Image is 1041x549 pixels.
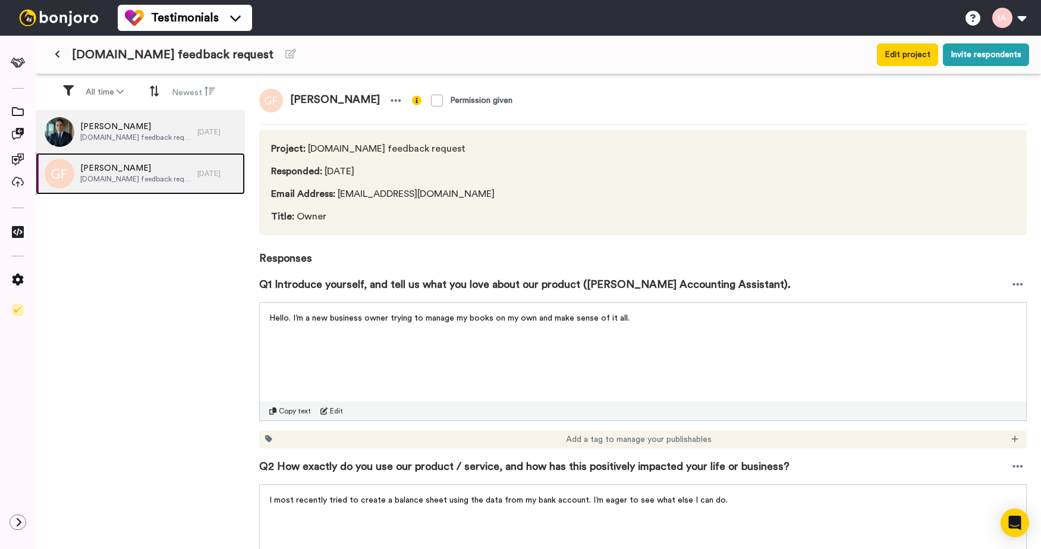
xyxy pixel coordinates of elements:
[271,189,335,199] span: Email Address :
[45,117,74,147] img: f98f9ed0-9bcf-474d-beb9-1a68c5907d59.jpeg
[45,159,74,189] img: gf.png
[80,162,191,174] span: [PERSON_NAME]
[165,81,222,103] button: Newest
[259,236,1027,266] span: Responses
[197,169,239,178] div: [DATE]
[259,89,283,112] img: gf.png
[271,164,501,178] span: [DATE]
[78,81,131,103] button: All time
[151,10,219,26] span: Testimonials
[943,43,1029,66] button: Invite respondents
[80,174,191,184] span: [DOMAIN_NAME] feedback request
[36,153,245,194] a: [PERSON_NAME][DOMAIN_NAME] feedback request[DATE]
[80,121,191,133] span: [PERSON_NAME]
[12,304,24,316] img: Checklist.svg
[271,212,294,221] span: Title :
[14,10,103,26] img: bj-logo-header-white.svg
[283,89,387,112] span: [PERSON_NAME]
[877,43,938,66] button: Edit project
[259,276,791,293] span: Q1 Introduce yourself, and tell us what you love about our product ([PERSON_NAME] Accounting Assi...
[271,167,322,176] span: Responded :
[1001,509,1029,537] div: Open Intercom Messenger
[412,96,422,105] img: info-yellow.svg
[259,458,790,475] span: Q2 How exactly do you use our product / service, and how has this positively impacted your life o...
[271,187,501,201] span: [EMAIL_ADDRESS][DOMAIN_NAME]
[330,406,343,416] span: Edit
[269,496,728,504] span: I most recently tried to create a balance sheet using the data from my bank account. I’m eager to...
[197,127,239,137] div: [DATE]
[125,8,144,27] img: tm-color.svg
[279,406,311,416] span: Copy text
[36,111,245,153] a: [PERSON_NAME][DOMAIN_NAME] feedback request[DATE]
[271,209,501,224] span: Owner
[271,144,306,153] span: Project :
[566,434,712,446] span: Add a tag to manage your publishables
[80,133,191,142] span: [DOMAIN_NAME] feedback request
[450,95,512,106] div: Permission given
[269,314,630,322] span: Hello. I’m a new business owner trying to manage my books on my own and make sense of it all.
[271,142,501,156] span: [DOMAIN_NAME] feedback request
[72,46,273,63] span: [DOMAIN_NAME] feedback request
